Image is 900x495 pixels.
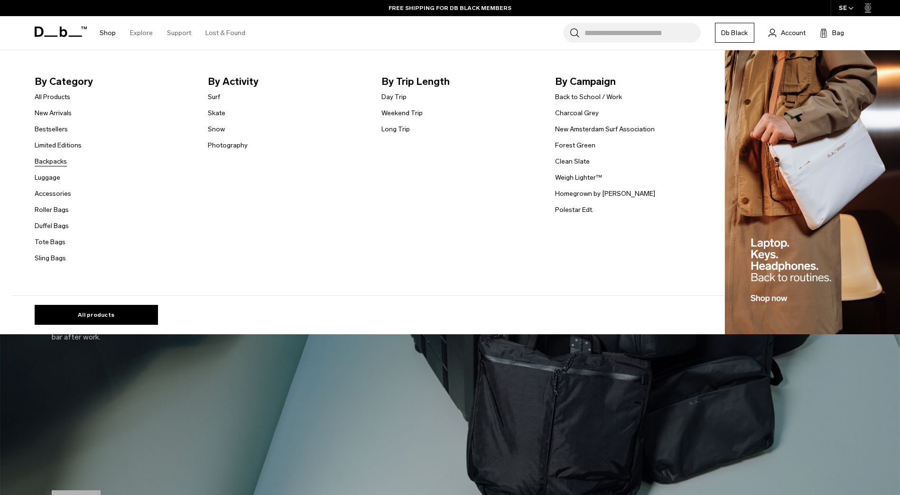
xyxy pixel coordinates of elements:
[208,140,248,150] a: Photography
[555,108,599,118] a: Charcoal Grey
[35,237,65,247] a: Tote Bags
[130,16,153,50] a: Explore
[35,221,69,231] a: Duffel Bags
[381,108,423,118] a: Weekend Trip
[35,253,66,263] a: Sling Bags
[35,173,60,183] a: Luggage
[555,140,595,150] a: Forest Green
[555,156,590,166] a: Clean Slate
[35,140,82,150] a: Limited Editions
[555,92,622,102] a: Back to School / Work
[555,189,655,199] a: Homegrown by [PERSON_NAME]
[832,28,844,38] span: Bag
[381,124,410,134] a: Long Trip
[208,74,366,89] span: By Activity
[35,108,72,118] a: New Arrivals
[381,74,540,89] span: By Trip Length
[35,156,67,166] a: Backpacks
[35,74,193,89] span: By Category
[389,4,511,12] a: FREE SHIPPING FOR DB BLACK MEMBERS
[781,28,806,38] span: Account
[35,205,69,215] a: Roller Bags
[555,74,714,89] span: By Campaign
[555,205,594,215] a: Polestar Edt.
[725,50,900,335] img: Db
[820,27,844,38] button: Bag
[555,173,602,183] a: Weigh Lighter™
[381,92,407,102] a: Day Trip
[208,124,225,134] a: Snow
[100,16,116,50] a: Shop
[555,124,655,134] a: New Amsterdam Surf Association
[35,305,158,325] a: All products
[35,92,70,102] a: All Products
[769,27,806,38] a: Account
[208,92,220,102] a: Surf
[208,108,225,118] a: Skate
[35,124,68,134] a: Bestsellers
[205,16,245,50] a: Lost & Found
[715,23,754,43] a: Db Black
[167,16,191,50] a: Support
[93,16,252,50] nav: Main Navigation
[35,189,71,199] a: Accessories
